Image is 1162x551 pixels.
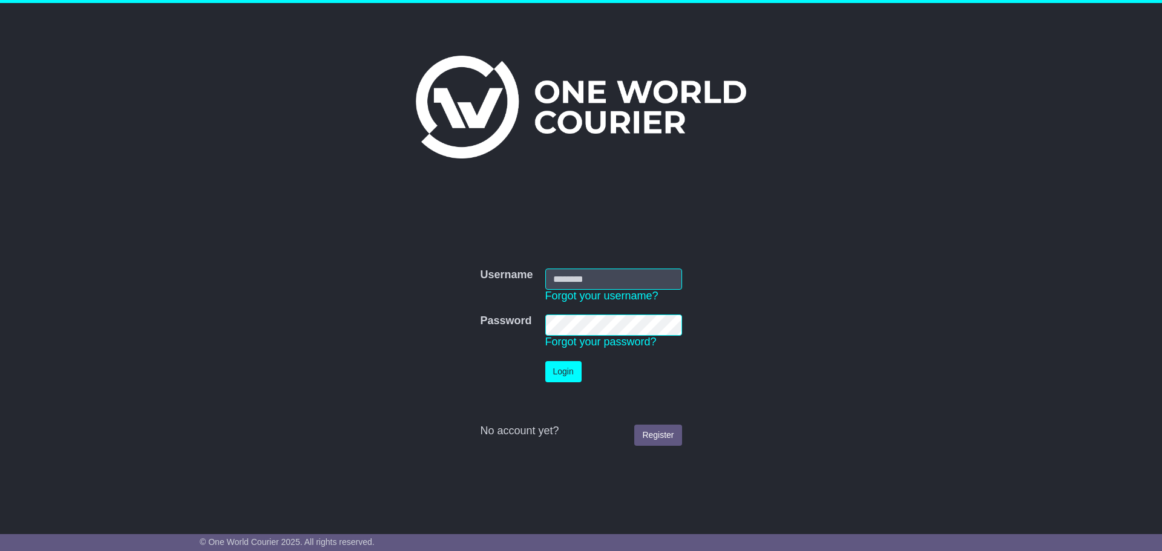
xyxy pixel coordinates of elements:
a: Forgot your password? [545,336,657,348]
div: No account yet? [480,425,681,438]
a: Forgot your username? [545,290,658,302]
label: Username [480,269,533,282]
a: Register [634,425,681,446]
label: Password [480,315,531,328]
span: © One World Courier 2025. All rights reserved. [200,537,375,547]
img: One World [416,56,746,158]
button: Login [545,361,582,382]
